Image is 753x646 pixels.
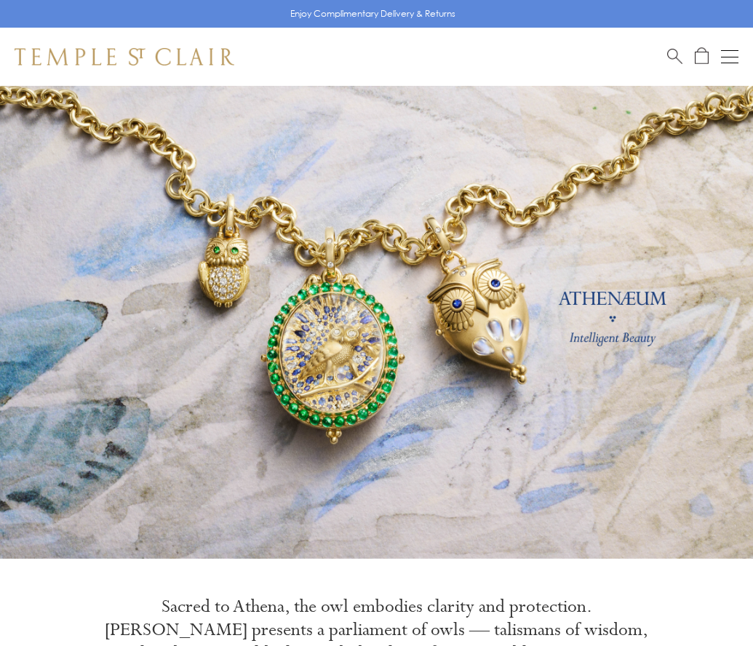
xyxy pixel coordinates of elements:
a: Open Shopping Bag [695,47,709,65]
button: Open navigation [721,48,738,65]
img: Temple St. Clair [15,48,234,65]
a: Search [667,47,682,65]
p: Enjoy Complimentary Delivery & Returns [290,7,455,21]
